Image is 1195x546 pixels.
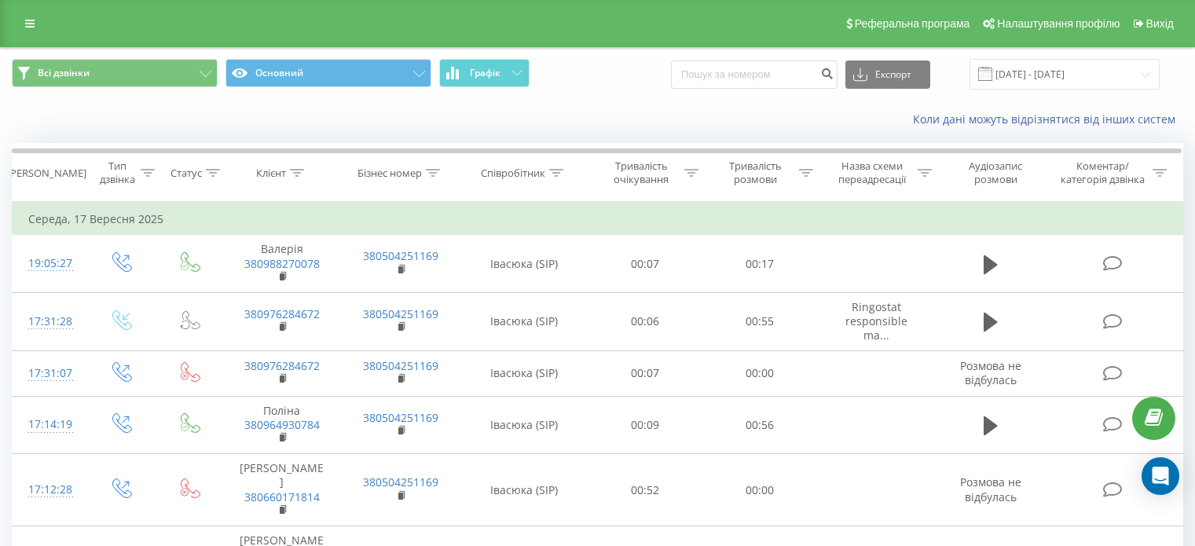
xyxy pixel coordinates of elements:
[960,475,1021,504] span: Розмова не відбулась
[845,299,907,343] span: Ringostat responsible ma...
[460,454,588,526] td: Івасюка (SIP)
[244,256,320,271] a: 380988270078
[7,167,86,180] div: [PERSON_NAME]
[28,306,70,337] div: 17:31:28
[855,17,970,30] span: Реферальна програма
[960,358,1021,387] span: Розмова не відбулась
[588,350,702,396] td: 00:07
[1142,457,1179,495] div: Open Intercom Messenger
[363,248,438,263] a: 380504251169
[13,203,1183,235] td: Середа, 17 Вересня 2025
[357,167,422,180] div: Бізнес номер
[363,475,438,489] a: 380504251169
[460,350,588,396] td: Івасюка (SIP)
[588,292,702,350] td: 00:06
[363,410,438,425] a: 380504251169
[702,350,816,396] td: 00:00
[671,60,838,89] input: Пошук за номером
[38,67,90,79] span: Всі дзвінки
[717,159,795,186] div: Тривалість розмови
[439,59,530,87] button: Графік
[244,417,320,432] a: 380964930784
[460,396,588,454] td: Івасюка (SIP)
[702,292,816,350] td: 00:55
[588,396,702,454] td: 00:09
[222,235,341,293] td: Валерія
[702,454,816,526] td: 00:00
[950,159,1042,186] div: Аудіозапис розмови
[363,358,438,373] a: 380504251169
[702,235,816,293] td: 00:17
[588,454,702,526] td: 00:52
[28,475,70,505] div: 17:12:28
[222,396,341,454] td: Поліна
[1057,159,1149,186] div: Коментар/категорія дзвінка
[28,358,70,389] div: 17:31:07
[481,167,545,180] div: Співробітник
[363,306,438,321] a: 380504251169
[470,68,500,79] span: Графік
[997,17,1120,30] span: Налаштування профілю
[831,159,914,186] div: Назва схеми переадресації
[1146,17,1174,30] span: Вихід
[588,235,702,293] td: 00:07
[12,59,218,87] button: Всі дзвінки
[845,60,930,89] button: Експорт
[28,409,70,440] div: 17:14:19
[225,59,431,87] button: Основний
[170,167,202,180] div: Статус
[460,292,588,350] td: Івасюка (SIP)
[222,454,341,526] td: [PERSON_NAME]
[913,112,1183,126] a: Коли дані можуть відрізнятися вiд інших систем
[244,306,320,321] a: 380976284672
[28,248,70,279] div: 19:05:27
[244,358,320,373] a: 380976284672
[460,235,588,293] td: Івасюка (SIP)
[244,489,320,504] a: 380660171814
[702,396,816,454] td: 00:56
[603,159,681,186] div: Тривалість очікування
[99,159,136,186] div: Тип дзвінка
[256,167,286,180] div: Клієнт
